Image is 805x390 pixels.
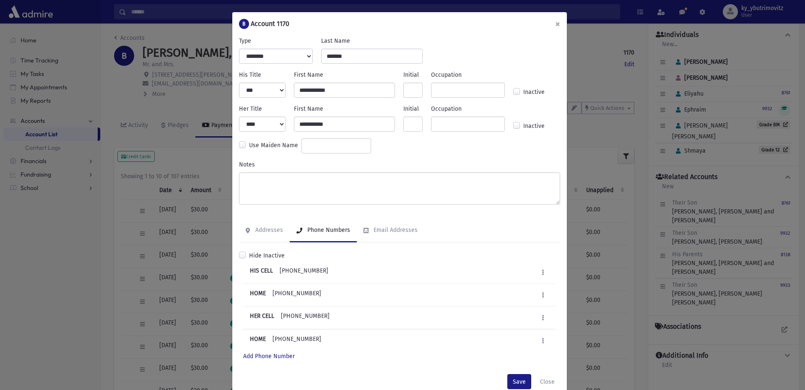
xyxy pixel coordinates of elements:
button: × [548,12,567,36]
label: Initial [403,70,419,79]
label: Initial [403,104,419,113]
a: Add Phone Number [243,353,295,360]
a: Email Addresses [357,219,424,242]
div: Phone Numbers [306,226,350,234]
b: HIS CELL [250,267,273,274]
b: HER CELL [250,312,274,320]
label: His Title [239,70,261,79]
label: Her Title [239,104,262,113]
a: Addresses [239,219,290,242]
div: [PHONE_NUMBER] [250,289,321,301]
label: Last Name [321,36,350,45]
label: Hide Inactive [249,251,285,260]
div: B [239,19,249,29]
b: HOME [250,290,266,297]
div: Addresses [254,226,283,234]
label: Occupation [431,70,462,79]
label: Type [239,36,251,45]
label: First Name [294,104,323,113]
div: [PHONE_NUMBER] [250,312,330,324]
button: Close [535,374,560,389]
h6: Account 1170 [251,19,289,29]
b: HOME [250,335,266,343]
a: Phone Numbers [290,219,357,242]
label: Occupation [431,104,462,113]
button: Save [507,374,531,389]
label: Inactive [523,122,545,132]
div: [PHONE_NUMBER] [250,335,321,347]
label: Inactive [523,88,545,98]
div: [PHONE_NUMBER] [250,266,328,278]
label: Use Maiden Name [249,141,298,151]
label: First Name [294,70,323,79]
label: Notes [239,160,255,169]
div: Email Addresses [372,226,418,234]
